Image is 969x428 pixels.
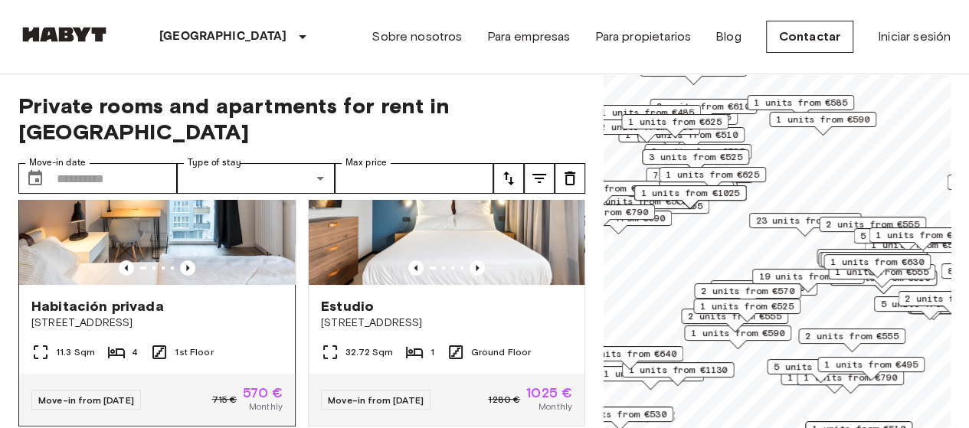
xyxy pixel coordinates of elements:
label: Move-in date [29,156,86,169]
span: 1280 € [488,393,520,407]
span: 2 units from €555 [805,329,899,343]
span: 1 units from €625 [666,168,759,181]
span: 23 units from €530 [756,214,855,227]
span: 3 units from €525 [649,150,742,164]
span: 3 units from €605 [717,281,810,295]
button: tune [493,163,524,194]
a: Para empresas [486,28,570,46]
div: Map marker [694,283,801,307]
span: 1 units from €485 [601,106,694,119]
label: Max price [345,156,387,169]
div: Map marker [818,252,925,276]
span: 5 units from €660 [860,229,954,243]
span: 11.3 Sqm [56,345,95,359]
span: 1 units from €495 [824,358,918,371]
button: Previous image [408,260,424,276]
div: Map marker [817,249,924,273]
span: Monthly [539,400,572,413]
div: Map marker [749,213,862,237]
div: Map marker [594,105,701,129]
span: [STREET_ADDRESS] [31,315,283,331]
a: Blog [715,28,741,46]
span: 2 units from €570 [701,284,794,298]
div: Map marker [817,357,925,381]
span: 1 units from €660 [876,228,969,242]
span: Move-in from [DATE] [328,394,424,406]
span: 1 units from €645 [823,250,917,263]
span: 1025 € [526,386,572,400]
span: 2 units from €690 [571,211,665,225]
span: 3 units from €525 [651,145,745,158]
a: Sobre nosotros [372,28,462,46]
span: 570 € [243,386,283,400]
span: 5 units from €590 [774,360,867,374]
span: 1 units from €525 [700,299,794,313]
div: Map marker [622,362,735,386]
div: Map marker [548,181,660,204]
button: Choose date [20,163,51,194]
span: 2 units from €555 [688,309,781,323]
span: 715 € [211,393,237,407]
span: 19 units from €575 [759,270,858,283]
div: Map marker [659,167,766,191]
span: [STREET_ADDRESS] [321,315,572,331]
div: Map marker [650,99,757,123]
span: 2 units from €555 [826,217,919,231]
span: 1 units from €790 [555,205,648,219]
p: [GEOGRAPHIC_DATA] [159,28,287,46]
div: Map marker [681,309,788,332]
span: 1 units from €1025 [641,186,740,200]
button: Previous image [119,260,134,276]
span: 1 units from €570 [604,367,697,381]
div: Map marker [769,112,876,136]
span: 4 [132,345,138,359]
a: Iniciar sesión [878,28,951,46]
button: Previous image [470,260,485,276]
div: Map marker [798,328,905,352]
span: 7 units from €585 [653,168,746,182]
span: Move-in from [DATE] [38,394,134,406]
span: Habitación privada [31,297,164,315]
button: tune [555,163,585,194]
div: Map marker [646,168,753,191]
button: Previous image [180,260,195,276]
span: 1 units from €585 [754,96,847,109]
img: Habyt [18,27,110,42]
span: 1 units from €1130 [629,363,728,377]
div: Map marker [621,114,728,138]
div: Map marker [642,149,749,173]
a: Contactar [766,21,853,53]
span: Monthly [249,400,283,413]
div: Map marker [634,185,747,209]
span: 2 units from €510 [644,128,738,142]
span: 1st Floor [175,345,213,359]
a: Para propietarios [594,28,691,46]
div: Map marker [576,346,683,370]
span: Ground Floor [471,345,532,359]
div: Map marker [823,254,931,278]
div: Map marker [684,325,791,349]
span: 32.72 Sqm [345,345,393,359]
div: Map marker [693,299,800,322]
span: 2 units from €610 [656,100,750,113]
div: Map marker [752,269,865,292]
span: 1 units from €640 [583,347,676,361]
span: 1 units from €625 [628,115,722,129]
span: 1 units from €590 [691,326,784,340]
span: Private rooms and apartments for rent in [GEOGRAPHIC_DATA] [18,93,585,145]
div: Map marker [820,252,928,276]
span: Estudio [321,297,374,315]
a: Marketing picture of unit DE-01-481-006-01Previous imagePrevious imageEstudio[STREET_ADDRESS]32.7... [308,100,585,426]
div: Map marker [710,280,817,304]
div: Map marker [853,228,961,252]
div: Map marker [767,359,874,383]
span: 2 units from €530 [573,407,666,421]
button: tune [524,163,555,194]
span: 1 units from €630 [830,255,924,269]
div: Map marker [819,217,926,240]
div: Map marker [747,95,854,119]
span: 31 units from €570 [555,181,653,195]
span: 1 units from €640 [827,253,921,266]
a: Marketing picture of unit DE-01-12-003-01QPrevious imagePrevious imageHabitación privada[STREET_A... [18,100,296,426]
span: 1 units from €590 [776,113,869,126]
